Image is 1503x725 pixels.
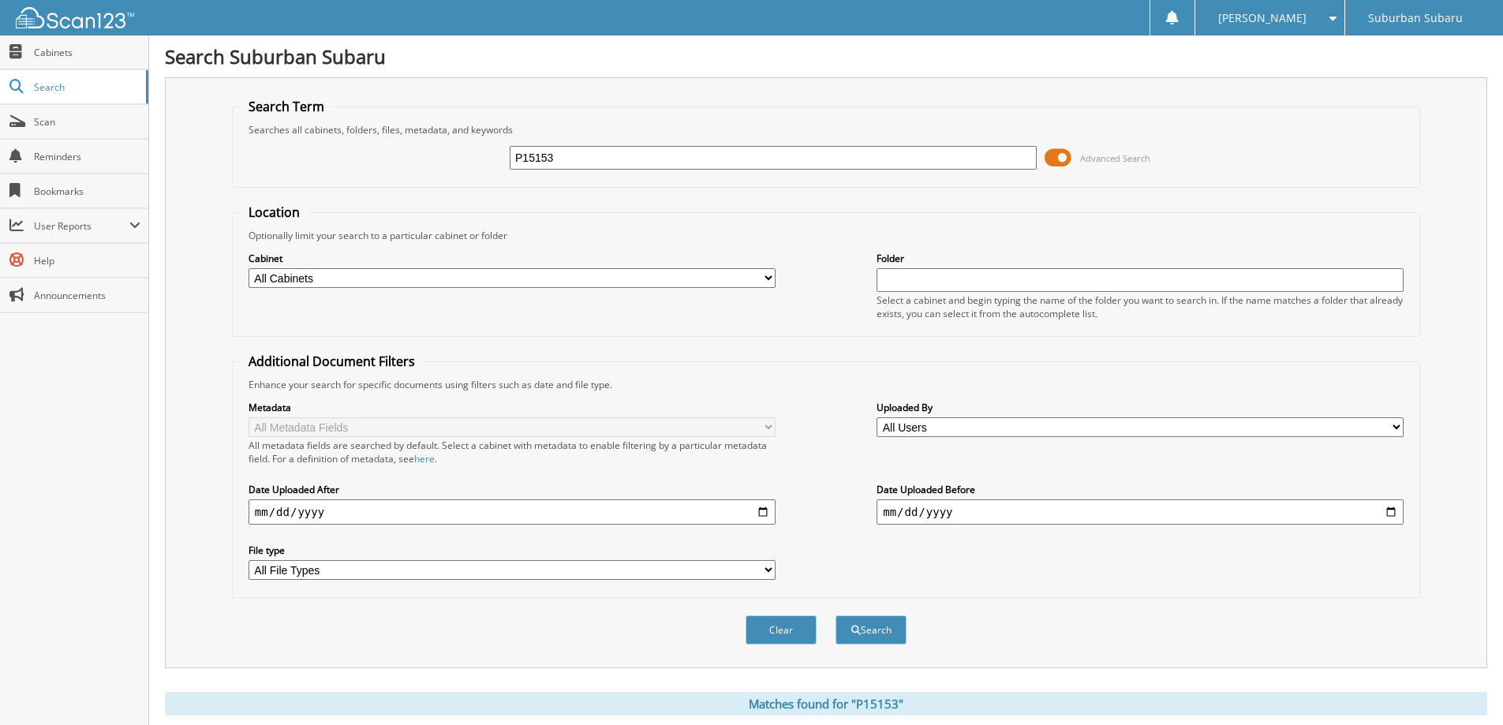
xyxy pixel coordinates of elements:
[249,483,776,496] label: Date Uploaded After
[877,483,1404,496] label: Date Uploaded Before
[16,7,134,28] img: scan123-logo-white.svg
[165,43,1487,69] h1: Search Suburban Subaru
[414,452,435,465] a: here
[241,353,423,370] legend: Additional Document Filters
[34,80,138,94] span: Search
[241,204,308,221] legend: Location
[836,615,907,645] button: Search
[877,499,1404,525] input: end
[241,378,1411,391] div: Enhance your search for specific documents using filters such as date and file type.
[34,150,140,163] span: Reminders
[249,252,776,265] label: Cabinet
[1218,13,1307,23] span: [PERSON_NAME]
[34,185,140,198] span: Bookmarks
[241,229,1411,242] div: Optionally limit your search to a particular cabinet or folder
[249,544,776,557] label: File type
[249,439,776,465] div: All metadata fields are searched by default. Select a cabinet with metadata to enable filtering b...
[877,293,1404,320] div: Select a cabinet and begin typing the name of the folder you want to search in. If the name match...
[34,254,140,267] span: Help
[1368,13,1463,23] span: Suburban Subaru
[34,219,129,233] span: User Reports
[241,98,332,115] legend: Search Term
[877,252,1404,265] label: Folder
[1080,152,1150,164] span: Advanced Search
[249,401,776,414] label: Metadata
[34,46,140,59] span: Cabinets
[241,123,1411,136] div: Searches all cabinets, folders, files, metadata, and keywords
[34,289,140,302] span: Announcements
[877,401,1404,414] label: Uploaded By
[34,115,140,129] span: Scan
[165,692,1487,716] div: Matches found for "P15153"
[249,499,776,525] input: start
[746,615,817,645] button: Clear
